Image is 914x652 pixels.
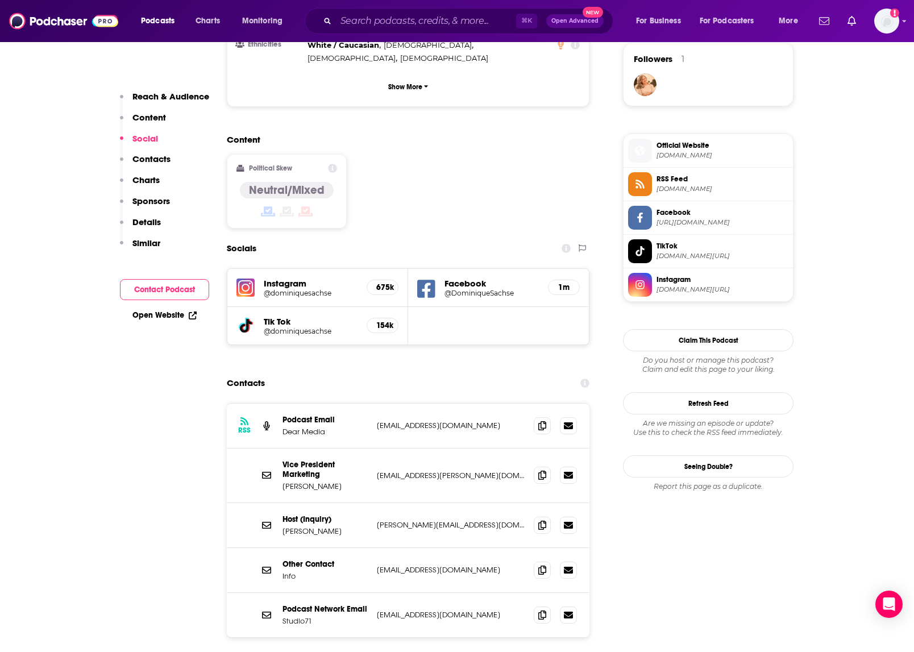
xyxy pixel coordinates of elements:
[815,11,834,31] a: Show notifications dropdown
[628,172,788,196] a: RSS Feed[DOMAIN_NAME]
[623,392,793,414] button: Refresh Feed
[132,217,161,227] p: Details
[657,285,788,294] span: instagram.com/dominiquesachse
[120,91,209,112] button: Reach & Audience
[264,278,358,289] h5: Instagram
[249,183,325,197] h4: Neutral/Mixed
[444,289,539,297] a: @DominiqueSachse
[120,217,161,238] button: Details
[236,76,580,97] button: Show More
[120,175,160,196] button: Charts
[234,12,297,30] button: open menu
[227,238,256,259] h2: Socials
[583,7,603,18] span: New
[282,514,368,524] p: Host (Inquiry)
[120,133,158,154] button: Social
[628,139,788,163] a: Official Website[DOMAIN_NAME]
[377,610,525,620] p: [EMAIL_ADDRESS][DOMAIN_NAME]
[132,153,171,164] p: Contacts
[377,471,525,480] p: [EMAIL_ADDRESS][PERSON_NAME][DOMAIN_NAME]
[628,12,695,30] button: open menu
[377,421,525,430] p: [EMAIL_ADDRESS][DOMAIN_NAME]
[546,14,604,28] button: Open AdvancedNew
[874,9,899,34] img: User Profile
[623,329,793,351] button: Claim This Podcast
[657,174,788,184] span: RSS Feed
[875,591,903,618] div: Open Intercom Messenger
[9,10,118,32] img: Podchaser - Follow, Share and Rate Podcasts
[657,252,788,260] span: tiktok.com/@dominiquesachse
[444,278,539,289] h5: Facebook
[264,316,358,327] h5: Tik Tok
[188,12,227,30] a: Charts
[132,175,160,185] p: Charts
[308,52,397,65] span: ,
[282,559,368,569] p: Other Contact
[132,310,197,320] a: Open Website
[628,206,788,230] a: Facebook[URL][DOMAIN_NAME]
[282,481,368,491] p: [PERSON_NAME]
[623,482,793,491] div: Report this page as a duplicate.
[657,207,788,218] span: Facebook
[388,83,422,91] p: Show More
[132,91,209,102] p: Reach & Audience
[315,8,624,34] div: Search podcasts, credits, & more...
[628,239,788,263] a: TikTok[DOMAIN_NAME][URL]
[133,12,189,30] button: open menu
[242,13,282,29] span: Monitoring
[623,419,793,437] div: Are we missing an episode or update? Use this to check the RSS feed immediately.
[634,53,672,64] span: Followers
[238,426,251,435] h3: RSS
[384,39,473,52] span: ,
[657,140,788,151] span: Official Website
[282,526,368,536] p: [PERSON_NAME]
[692,12,771,30] button: open menu
[843,11,861,31] a: Show notifications dropdown
[132,196,170,206] p: Sponsors
[227,134,580,145] h2: Content
[282,604,368,614] p: Podcast Network Email
[657,218,788,227] span: https://www.facebook.com/DominiqueSachse
[196,13,220,29] span: Charts
[377,520,525,530] p: [PERSON_NAME][EMAIL_ADDRESS][DOMAIN_NAME]
[308,40,379,49] span: White / Caucasian
[551,18,599,24] span: Open Advanced
[384,40,472,49] span: [DEMOGRAPHIC_DATA]
[779,13,798,29] span: More
[264,289,358,297] a: @dominiquesachse
[120,153,171,175] button: Contacts
[657,185,788,193] span: rss.art19.com
[264,327,358,335] a: @dominiquesachse
[120,279,209,300] button: Contact Podcast
[376,283,389,292] h5: 675k
[236,41,303,48] h3: Ethnicities
[890,9,899,18] svg: Add a profile image
[657,241,788,251] span: TikTok
[236,279,255,297] img: iconImage
[141,13,175,29] span: Podcasts
[282,427,368,437] p: Dear Media
[636,13,681,29] span: For Business
[628,273,788,297] a: Instagram[DOMAIN_NAME][URL]
[657,275,788,285] span: Instagram
[634,73,657,96] img: pennyb686
[282,460,368,479] p: Vice President Marketing
[771,12,812,30] button: open menu
[874,9,899,34] button: Show profile menu
[336,12,516,30] input: Search podcasts, credits, & more...
[623,356,793,365] span: Do you host or manage this podcast?
[227,372,265,394] h2: Contacts
[132,133,158,144] p: Social
[249,164,292,172] h2: Political Skew
[623,455,793,477] a: Seeing Double?
[282,571,368,581] p: Info
[308,53,396,63] span: [DEMOGRAPHIC_DATA]
[516,14,537,28] span: ⌘ K
[657,151,788,160] span: art19.com
[282,415,368,425] p: Podcast Email
[377,565,525,575] p: [EMAIL_ADDRESS][DOMAIN_NAME]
